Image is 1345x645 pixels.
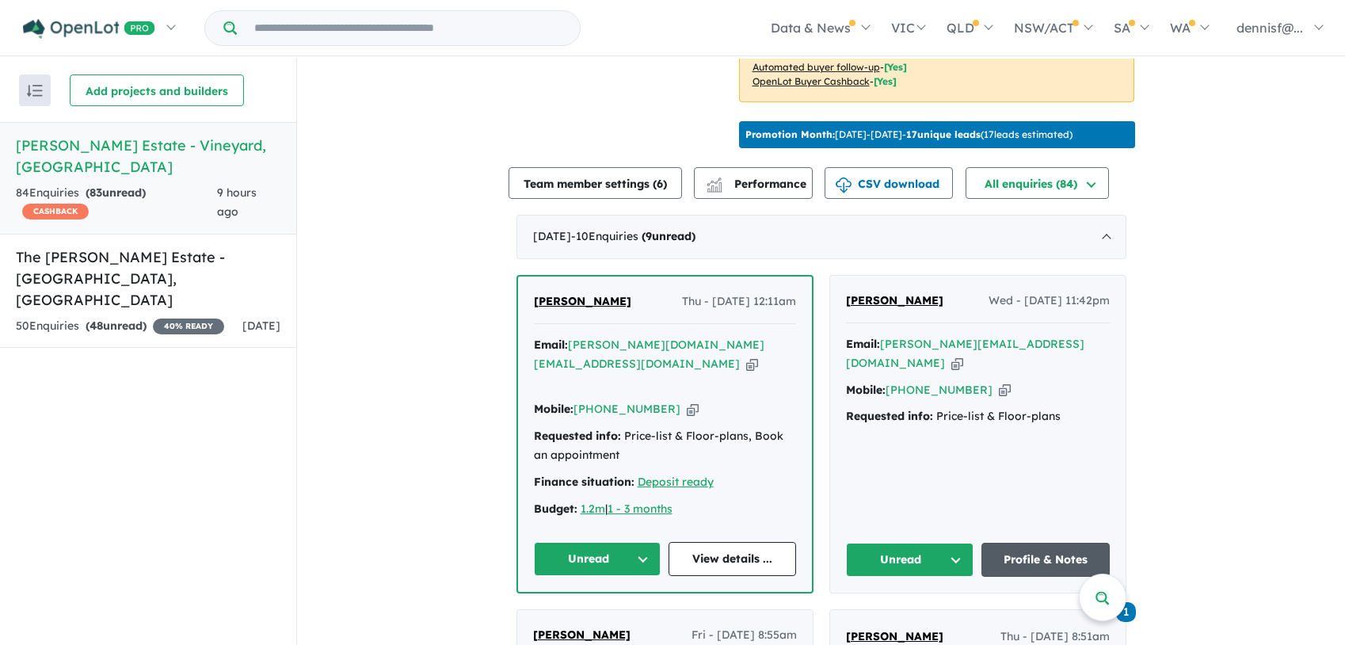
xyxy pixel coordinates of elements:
[16,317,224,336] div: 50 Enquir ies
[687,401,699,418] button: Copy
[846,543,974,577] button: Unread
[707,177,721,186] img: line-chart.svg
[642,229,695,243] strong: ( unread)
[669,542,796,576] a: View details ...
[745,128,835,140] b: Promotion Month:
[874,75,897,87] span: [Yes]
[951,355,963,372] button: Copy
[846,337,1084,370] a: [PERSON_NAME][EMAIL_ADDRESS][DOMAIN_NAME]
[966,167,1109,199] button: All enquiries (84)
[846,383,886,397] strong: Mobile:
[989,292,1110,311] span: Wed - [DATE] 11:42pm
[1236,20,1303,36] span: dennisf@...
[534,429,621,443] strong: Requested info:
[707,182,722,193] img: bar-chart.svg
[825,167,953,199] button: CSV download
[846,337,880,351] strong: Email:
[846,407,1110,426] div: Price-list & Floor-plans
[86,185,146,200] strong: ( unread)
[746,356,758,372] button: Copy
[534,500,796,519] div: |
[16,135,280,177] h5: [PERSON_NAME] Estate - Vineyard , [GEOGRAPHIC_DATA]
[240,11,577,45] input: Try estate name, suburb, builder or developer
[836,177,852,193] img: download icon
[534,338,568,352] strong: Email:
[573,402,680,416] a: [PHONE_NUMBER]
[884,61,907,73] span: [Yes]
[534,292,631,311] a: [PERSON_NAME]
[999,382,1011,399] button: Copy
[534,402,573,416] strong: Mobile:
[534,338,764,371] a: [PERSON_NAME][DOMAIN_NAME][EMAIL_ADDRESS][DOMAIN_NAME]
[709,177,806,191] span: Performance
[509,167,682,199] button: Team member settings (6)
[886,383,993,397] a: [PHONE_NUMBER]
[846,409,933,423] strong: Requested info:
[571,229,695,243] span: - 10 Enquir ies
[638,475,714,489] a: Deposit ready
[745,128,1073,142] p: [DATE] - [DATE] - ( 17 leads estimated)
[534,294,631,308] span: [PERSON_NAME]
[534,427,796,465] div: Price-list & Floor-plans, Book an appointment
[90,185,102,200] span: 83
[692,626,797,645] span: Fri - [DATE] 8:55am
[608,502,672,516] a: 1 - 3 months
[753,61,880,73] u: Automated buyer follow-up
[682,292,796,311] span: Thu - [DATE] 12:11am
[981,543,1110,577] a: Profile & Notes
[22,204,89,219] span: CASHBACK
[533,626,631,645] a: [PERSON_NAME]
[694,167,813,199] button: Performance
[153,319,224,334] span: 40 % READY
[646,229,652,243] span: 9
[753,75,870,87] u: OpenLot Buyer Cashback
[846,292,943,311] a: [PERSON_NAME]
[534,502,577,516] strong: Budget:
[581,502,605,516] a: 1.2m
[846,629,943,643] span: [PERSON_NAME]
[16,246,280,311] h5: The [PERSON_NAME] Estate - [GEOGRAPHIC_DATA] , [GEOGRAPHIC_DATA]
[534,475,634,489] strong: Finance situation:
[16,184,217,222] div: 84 Enquir ies
[242,319,280,333] span: [DATE]
[27,85,43,97] img: sort.svg
[86,319,147,333] strong: ( unread)
[90,319,103,333] span: 48
[846,293,943,307] span: [PERSON_NAME]
[516,215,1126,259] div: [DATE]
[217,185,257,219] span: 9 hours ago
[534,542,661,576] button: Unread
[906,128,981,140] b: 17 unique leads
[657,177,663,191] span: 6
[23,19,155,39] img: Openlot PRO Logo White
[70,74,244,106] button: Add projects and builders
[533,628,631,642] span: [PERSON_NAME]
